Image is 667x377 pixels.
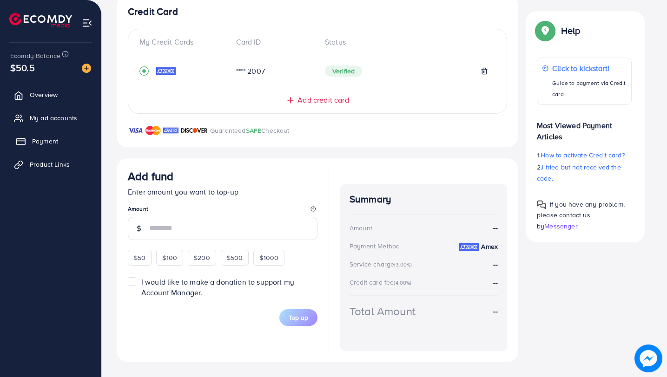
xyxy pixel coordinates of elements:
[493,277,498,287] strong: --
[134,253,145,262] span: $50
[82,18,92,28] img: menu
[350,260,415,269] div: Service charge
[394,279,411,286] small: (4.00%)
[30,113,77,123] span: My ad accounts
[289,313,308,322] span: Top up
[128,169,173,183] h3: Add fund
[7,109,94,127] a: My ad accounts
[493,259,498,269] strong: --
[128,6,507,18] h4: Credit Card
[537,149,632,161] p: 1.
[194,253,210,262] span: $200
[145,125,161,136] img: brand
[163,125,178,136] img: brand
[259,253,278,262] span: $1000
[7,85,94,104] a: Overview
[394,261,412,268] small: (3.00%)
[552,63,627,74] p: Click to kickstart!
[9,13,72,27] img: logo
[229,37,318,47] div: Card ID
[537,162,632,184] p: 2.
[481,242,498,251] strong: Amex
[350,241,400,251] div: Payment Method
[128,186,317,197] p: Enter amount you want to top-up
[537,200,625,230] span: If you have any problem, please contact us by
[30,90,58,99] span: Overview
[325,65,362,77] span: Verified
[10,61,35,74] span: $50.5
[141,277,294,298] span: I would like to make a donation to support my Account Manager.
[246,126,262,135] span: SAFE
[350,223,372,233] div: Amount
[537,112,632,142] p: Most Viewed Payment Articles
[7,132,94,150] a: Payment
[156,67,176,75] img: credit
[227,253,243,262] span: $500
[128,125,143,136] img: brand
[544,221,577,230] span: Messenger
[181,125,208,136] img: brand
[82,64,91,73] img: image
[493,222,498,233] strong: --
[537,22,554,39] img: Popup guide
[493,306,498,317] strong: --
[30,160,70,169] span: Product Links
[317,37,495,47] div: Status
[537,162,621,183] span: I tried but not received the code.
[552,78,627,100] p: Guide to payment via Credit card
[139,66,149,76] svg: record circle
[350,278,415,287] div: Credit card fee
[350,194,498,205] h4: Summary
[350,303,416,319] div: Total Amount
[139,37,229,47] div: My Credit Cards
[162,253,177,262] span: $100
[128,205,317,216] legend: Amount
[7,155,94,174] a: Product Links
[634,344,662,372] img: image
[537,200,546,209] img: Popup guide
[32,136,58,146] span: Payment
[297,95,349,105] span: Add credit card
[541,150,624,160] span: How to activate Credit card?
[210,125,290,136] p: Guaranteed Checkout
[561,25,581,36] p: Help
[279,309,317,326] button: Top up
[10,51,60,60] span: Ecomdy Balance
[459,243,479,251] img: credit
